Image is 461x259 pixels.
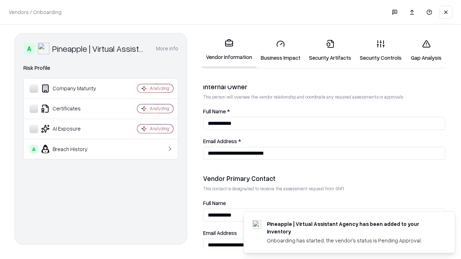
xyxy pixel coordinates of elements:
a: Security Artifacts [305,34,355,67]
div: Analyzing [150,105,169,112]
div: AI Exposure [30,124,116,133]
button: More info [156,42,178,55]
img: Pineapple | Virtual Assistant Agency [38,43,49,54]
a: Vendor Information [202,33,256,68]
div: Pineapple | Virtual Assistant Agency [52,43,147,54]
div: Onboarding has started, the vendor's status is Pending Approval. [267,237,438,244]
div: A [30,145,38,153]
div: Certificates [30,104,116,113]
label: Full Name * [203,109,445,114]
a: Security Controls [355,34,406,67]
a: Business Impact [256,34,305,67]
p: Vendors / Onboarding [9,8,62,16]
div: Vendor Primary Contact [203,174,445,183]
div: Company Maturity [30,84,116,93]
label: Email Address [203,230,445,236]
div: Analyzing [150,85,169,91]
div: A [23,43,35,54]
div: Internal Owner [203,82,445,91]
label: Email Address * [203,138,445,144]
p: This person will oversee the vendor relationship and coordinate any required assessments or appro... [203,94,445,100]
p: This contact is designated to receive the assessment request from Shift [203,186,445,192]
a: Gap Analysis [406,34,447,67]
div: Pineapple | Virtual Assistant Agency has been added to your inventory [267,220,438,235]
label: Full Name [203,200,445,206]
img: trypineapple.com [252,220,261,229]
div: Risk Profile [23,64,178,72]
div: Analyzing [150,126,169,132]
div: Breach History [30,145,116,153]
